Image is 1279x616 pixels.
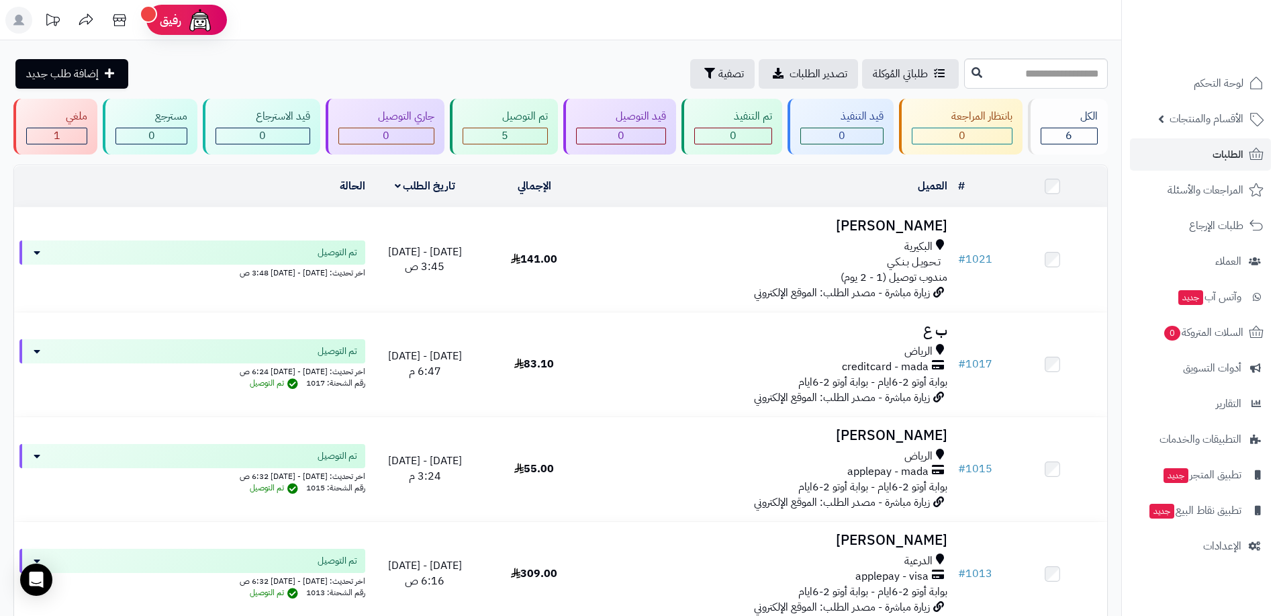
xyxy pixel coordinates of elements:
span: # [958,566,965,582]
span: 141.00 [511,251,557,267]
div: Open Intercom Messenger [20,564,52,596]
div: 0 [801,128,882,144]
div: قيد التنفيذ [800,109,883,124]
span: وآتس آب [1177,288,1241,306]
span: زيارة مباشرة - مصدر الطلب: الموقع الإلكتروني [754,599,930,615]
span: تم التوصيل [250,377,301,389]
span: # [958,356,965,372]
a: بانتظار المراجعة 0 [896,99,1025,155]
span: زيارة مباشرة - مصدر الطلب: الموقع الإلكتروني [754,285,930,301]
span: البكيرية [904,239,933,255]
span: الرياض [904,449,933,464]
span: تطبيق المتجر [1162,466,1241,484]
a: مسترجع 0 [100,99,200,155]
span: الأقسام والمنتجات [1170,109,1243,128]
a: العملاء [1130,245,1271,277]
span: الطلبات [1213,145,1243,164]
a: قيد التوصيل 0 [561,99,679,155]
a: تاريخ الطلب [395,178,456,194]
a: قيد الاسترجاع 0 [200,99,322,155]
span: زيارة مباشرة - مصدر الطلب: الموقع الإلكتروني [754,494,930,511]
a: #1015 [958,461,992,477]
span: تطبيق نقاط البيع [1148,501,1241,520]
h3: [PERSON_NAME] [594,533,947,548]
span: رفيق [160,12,181,28]
span: creditcard - mada [842,359,929,375]
span: 0 [959,128,965,144]
h3: [PERSON_NAME] [594,218,947,234]
div: قيد الاسترجاع [216,109,310,124]
span: تـحـويـل بـنـكـي [887,255,941,270]
span: 0 [1164,326,1180,341]
button: تصفية [690,59,755,89]
a: الإجمالي [518,178,551,194]
img: logo-2.png [1188,38,1266,66]
a: تطبيق المتجرجديد [1130,459,1271,491]
div: جاري التوصيل [338,109,434,124]
span: 5 [502,128,508,144]
div: تم التنفيذ [694,109,772,124]
span: 55.00 [514,461,554,477]
a: أدوات التسويق [1130,352,1271,384]
a: #1017 [958,356,992,372]
span: تصفية [718,66,744,82]
span: تم التوصيل [318,345,357,358]
span: المراجعات والأسئلة [1168,181,1243,200]
span: # [958,251,965,267]
div: اخر تحديث: [DATE] - [DATE] 6:32 ص [19,573,365,587]
span: رقم الشحنة: 1015 [306,482,365,494]
div: الكل [1041,109,1098,124]
div: ملغي [26,109,87,124]
div: بانتظار المراجعة [912,109,1012,124]
span: 0 [383,128,389,144]
h3: ب ع [594,323,947,339]
h3: [PERSON_NAME] [594,428,947,443]
div: 0 [695,128,771,144]
span: # [958,461,965,477]
div: مسترجع [115,109,187,124]
div: تم التوصيل [463,109,548,124]
div: 0 [116,128,187,144]
a: الإعدادات [1130,530,1271,562]
span: إضافة طلب جديد [26,66,99,82]
span: تم التوصيل [250,482,301,494]
span: جديد [1149,504,1174,519]
span: العملاء [1215,252,1241,271]
div: اخر تحديث: [DATE] - [DATE] 6:32 ص [19,468,365,482]
a: جاري التوصيل 0 [323,99,447,155]
span: بوابة أوتو 2-6ايام - بوابة أوتو 2-6ايام [798,374,947,390]
a: #1013 [958,566,992,582]
span: زيارة مباشرة - مصدر الطلب: الموقع الإلكتروني [754,390,930,406]
a: الكل6 [1025,99,1110,155]
span: تم التوصيل [318,449,357,463]
span: تم التوصيل [318,554,357,568]
a: وآتس آبجديد [1130,281,1271,313]
a: ملغي 1 [11,99,100,155]
a: المراجعات والأسئلة [1130,174,1271,206]
span: بوابة أوتو 2-6ايام - بوابة أوتو 2-6ايام [798,584,947,600]
span: 1 [54,128,60,144]
a: تصدير الطلبات [759,59,858,89]
span: 0 [618,128,624,144]
span: أدوات التسويق [1183,359,1241,378]
a: التقارير [1130,388,1271,420]
div: 0 [577,128,665,144]
a: طلباتي المُوكلة [862,59,959,89]
span: 6 [1065,128,1072,144]
span: 0 [730,128,737,144]
a: التطبيقات والخدمات [1130,423,1271,455]
a: إضافة طلب جديد [15,59,128,89]
span: [DATE] - [DATE] 6:47 م [388,348,462,380]
a: العميل [918,178,947,194]
span: تصدير الطلبات [790,66,847,82]
span: 0 [148,128,155,144]
a: #1021 [958,251,992,267]
span: التطبيقات والخدمات [1159,430,1241,449]
a: طلبات الإرجاع [1130,210,1271,242]
span: تم التوصيل [250,586,301,599]
a: الحالة [340,178,365,194]
div: 0 [339,128,434,144]
span: 0 [839,128,845,144]
span: لوحة التحكم [1194,74,1243,93]
span: 83.10 [514,356,554,372]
